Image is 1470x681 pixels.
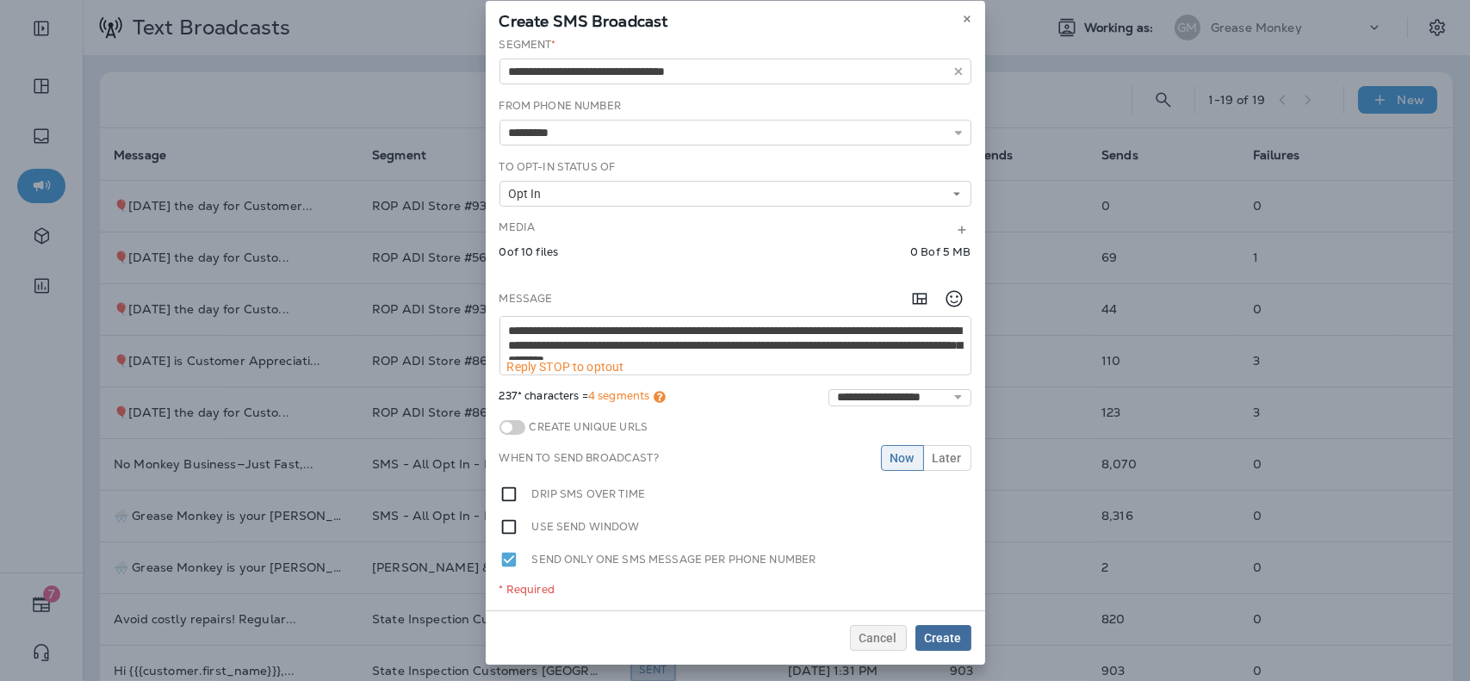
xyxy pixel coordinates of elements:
[850,625,907,651] button: Cancel
[499,220,536,234] label: Media
[499,181,971,207] button: Opt In
[499,451,659,465] label: When to send broadcast?
[532,517,640,536] label: Use send window
[937,282,971,316] button: Select an emoji
[509,187,549,201] span: Opt In
[525,420,648,434] label: Create Unique URLs
[881,445,924,471] button: Now
[859,632,897,644] span: Cancel
[588,388,649,403] span: 4 segments
[499,292,553,306] label: Message
[902,282,937,316] button: Add in a premade template
[933,452,962,464] span: Later
[910,245,971,259] p: 0 B of 5 MB
[499,160,616,174] label: To Opt-In Status of
[915,625,971,651] button: Create
[499,389,667,406] span: 237* characters =
[890,452,915,464] span: Now
[499,38,556,52] label: Segment
[925,632,962,644] span: Create
[486,1,985,37] div: Create SMS Broadcast
[532,550,816,569] label: Send only one SMS message per phone number
[923,445,971,471] button: Later
[507,360,624,374] span: Reply STOP to optout
[499,245,559,259] p: 0 of 10 files
[532,485,646,504] label: Drip SMS over time
[499,99,621,113] label: From Phone Number
[499,583,971,597] div: * Required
